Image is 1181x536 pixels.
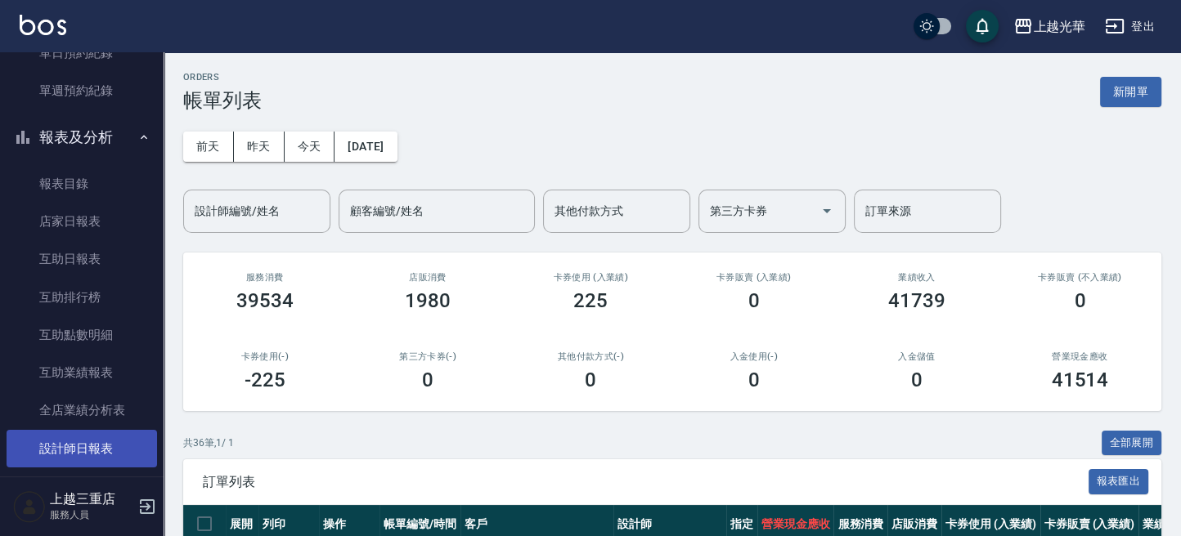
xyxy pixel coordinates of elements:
[183,132,234,162] button: 前天
[1100,77,1161,107] button: 新開單
[748,368,760,391] h3: 0
[1100,83,1161,99] a: 新開單
[366,272,489,283] h2: 店販消費
[529,272,653,283] h2: 卡券使用 (入業績)
[748,289,760,312] h3: 0
[855,351,978,362] h2: 入金儲值
[285,132,335,162] button: 今天
[366,351,489,362] h2: 第三方卡券(-)
[7,467,157,505] a: 設計師業績分析表
[1018,351,1142,362] h2: 營業現金應收
[20,15,66,35] img: Logo
[7,240,157,278] a: 互助日報表
[1089,469,1149,494] button: 報表匯出
[7,430,157,467] a: 設計師日報表
[1033,16,1085,37] div: 上越光華
[50,507,133,522] p: 服務人員
[234,132,285,162] button: 昨天
[7,316,157,354] a: 互助點數明細
[1007,10,1092,43] button: 上越光華
[7,391,157,429] a: 全店業績分析表
[245,368,285,391] h3: -225
[692,351,815,362] h2: 入金使用(-)
[335,132,397,162] button: [DATE]
[7,34,157,72] a: 單日預約紀錄
[1102,431,1162,456] button: 全部展開
[422,368,433,391] h3: 0
[236,289,294,312] h3: 39534
[911,368,923,391] h3: 0
[585,368,596,391] h3: 0
[1089,473,1149,489] a: 報表匯出
[7,72,157,109] a: 單週預約紀錄
[1018,272,1142,283] h2: 卡券販賣 (不入業績)
[1098,11,1161,42] button: 登出
[405,289,451,312] h3: 1980
[7,354,157,391] a: 互助業績報表
[183,72,262,83] h2: ORDERS
[183,435,234,450] p: 共 36 筆, 1 / 1
[203,272,326,283] h3: 服務消費
[7,203,157,240] a: 店家日報表
[183,89,262,112] h3: 帳單列表
[1074,289,1085,312] h3: 0
[573,289,608,312] h3: 225
[7,116,157,159] button: 報表及分析
[966,10,999,42] button: save
[692,272,815,283] h2: 卡券販賣 (入業績)
[203,351,326,362] h2: 卡券使用(-)
[203,474,1089,490] span: 訂單列表
[50,491,133,507] h5: 上越三重店
[7,279,157,316] a: 互助排行榜
[888,289,945,312] h3: 41739
[529,351,653,362] h2: 其他付款方式(-)
[7,165,157,203] a: 報表目錄
[814,198,840,224] button: Open
[855,272,978,283] h2: 業績收入
[1051,368,1108,391] h3: 41514
[13,490,46,523] img: Person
